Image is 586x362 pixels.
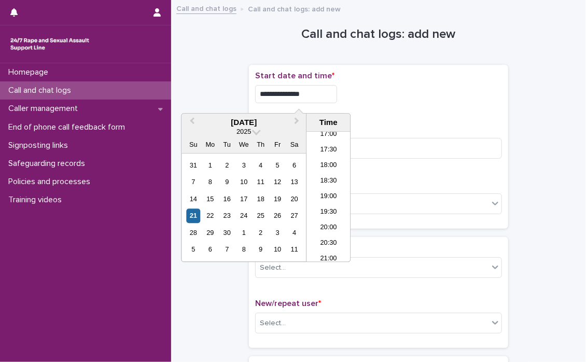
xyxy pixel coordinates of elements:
[4,141,76,150] p: Signposting links
[254,226,268,240] div: Choose Thursday, October 2nd, 2025
[271,226,285,240] div: Choose Friday, October 3rd, 2025
[289,115,306,131] button: Next Month
[306,143,351,158] li: 17:30
[203,138,217,152] div: Mo
[186,243,200,257] div: Choose Sunday, October 5th, 2025
[220,138,234,152] div: Tu
[185,157,303,258] div: month 2025-09
[255,72,334,80] span: Start date and time
[248,3,341,14] p: Call and chat logs: add new
[220,192,234,206] div: Choose Tuesday, September 16th, 2025
[306,252,351,267] li: 21:00
[271,138,285,152] div: Fr
[220,175,234,189] div: Choose Tuesday, September 9th, 2025
[249,27,508,42] h1: Call and chat logs: add new
[271,192,285,206] div: Choose Friday, September 19th, 2025
[237,226,251,240] div: Choose Wednesday, October 1st, 2025
[4,86,79,95] p: Call and chat logs
[203,209,217,223] div: Choose Monday, September 22nd, 2025
[4,104,86,114] p: Caller management
[186,192,200,206] div: Choose Sunday, September 14th, 2025
[220,158,234,172] div: Choose Tuesday, September 2nd, 2025
[236,128,251,136] span: 2025
[287,209,301,223] div: Choose Saturday, September 27th, 2025
[182,118,306,127] div: [DATE]
[237,175,251,189] div: Choose Wednesday, September 10th, 2025
[4,159,93,169] p: Safeguarding records
[287,158,301,172] div: Choose Saturday, September 6th, 2025
[186,158,200,172] div: Choose Sunday, August 31st, 2025
[186,175,200,189] div: Choose Sunday, September 7th, 2025
[176,2,236,14] a: Call and chat logs
[254,209,268,223] div: Choose Thursday, September 25th, 2025
[260,318,286,329] div: Select...
[183,115,199,131] button: Previous Month
[203,226,217,240] div: Choose Monday, September 29th, 2025
[306,158,351,174] li: 18:00
[287,243,301,257] div: Choose Saturday, October 11th, 2025
[306,189,351,205] li: 19:00
[260,262,286,273] div: Select...
[254,158,268,172] div: Choose Thursday, September 4th, 2025
[254,192,268,206] div: Choose Thursday, September 18th, 2025
[255,299,321,308] span: New/repeat user
[220,209,234,223] div: Choose Tuesday, September 23rd, 2025
[4,67,57,77] p: Homepage
[254,175,268,189] div: Choose Thursday, September 11th, 2025
[287,192,301,206] div: Choose Saturday, September 20th, 2025
[4,195,70,205] p: Training videos
[306,236,351,252] li: 20:30
[271,158,285,172] div: Choose Friday, September 5th, 2025
[306,205,351,220] li: 19:30
[186,226,200,240] div: Choose Sunday, September 28th, 2025
[203,243,217,257] div: Choose Monday, October 6th, 2025
[271,209,285,223] div: Choose Friday, September 26th, 2025
[237,138,251,152] div: We
[309,118,347,127] div: Time
[254,138,268,152] div: Th
[237,192,251,206] div: Choose Wednesday, September 17th, 2025
[203,192,217,206] div: Choose Monday, September 15th, 2025
[220,243,234,257] div: Choose Tuesday, October 7th, 2025
[306,220,351,236] li: 20:00
[287,175,301,189] div: Choose Saturday, September 13th, 2025
[287,226,301,240] div: Choose Saturday, October 4th, 2025
[186,138,200,152] div: Su
[254,243,268,257] div: Choose Thursday, October 9th, 2025
[287,138,301,152] div: Sa
[306,127,351,143] li: 17:00
[306,174,351,189] li: 18:30
[203,158,217,172] div: Choose Monday, September 1st, 2025
[237,243,251,257] div: Choose Wednesday, October 8th, 2025
[237,158,251,172] div: Choose Wednesday, September 3rd, 2025
[271,243,285,257] div: Choose Friday, October 10th, 2025
[8,34,91,54] img: rhQMoQhaT3yELyF149Cw
[186,209,200,223] div: Choose Sunday, September 21st, 2025
[4,122,133,132] p: End of phone call feedback form
[271,175,285,189] div: Choose Friday, September 12th, 2025
[4,177,99,187] p: Policies and processes
[220,226,234,240] div: Choose Tuesday, September 30th, 2025
[237,209,251,223] div: Choose Wednesday, September 24th, 2025
[203,175,217,189] div: Choose Monday, September 8th, 2025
